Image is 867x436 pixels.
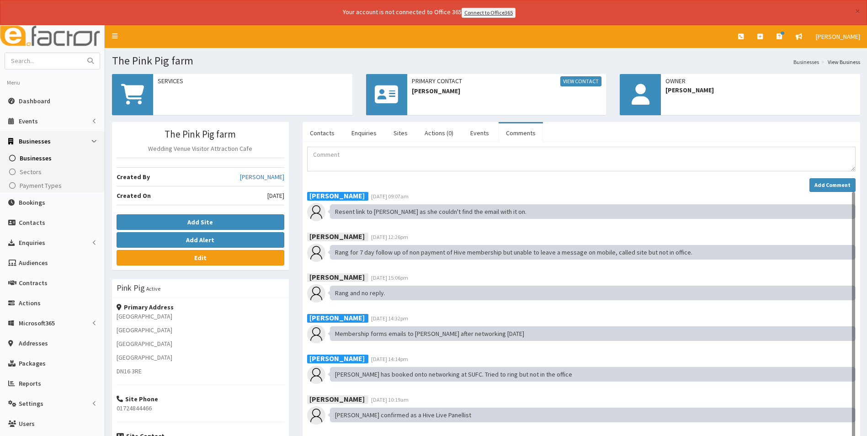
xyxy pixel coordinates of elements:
a: Businesses [2,151,105,165]
button: × [855,6,860,16]
span: [DATE] 14:32pm [371,315,408,322]
span: Businesses [19,137,51,145]
span: [DATE] [267,191,284,200]
b: [PERSON_NAME] [309,272,365,282]
a: [PERSON_NAME] [809,25,867,48]
span: [DATE] 10:19am [371,396,409,403]
button: Add Comment [809,178,856,192]
span: Services [158,76,348,85]
b: Add Site [187,218,213,226]
span: Packages [19,359,46,367]
b: Created On [117,191,151,200]
b: [PERSON_NAME] [309,394,365,404]
p: [GEOGRAPHIC_DATA] [117,325,284,335]
span: [DATE] 12:26pm [371,234,408,240]
b: [PERSON_NAME] [309,313,365,322]
b: Edit [194,254,207,262]
span: Bookings [19,198,45,207]
span: Payment Types [20,181,62,190]
a: Payment Types [2,179,105,192]
a: Connect to Office365 [462,8,516,18]
a: Edit [117,250,284,266]
b: [PERSON_NAME] [309,354,365,363]
small: Active [146,285,160,292]
span: Actions [19,299,41,307]
span: Users [19,420,35,428]
a: View Contact [560,76,601,86]
h1: The Pink Pig farm [112,55,860,67]
span: Reports [19,379,41,388]
a: Contacts [303,123,342,143]
div: [PERSON_NAME] confirmed as a Hive Live Panellist [330,408,856,422]
a: Sites [386,123,415,143]
a: Events [463,123,496,143]
span: [DATE] 14:14pm [371,356,408,362]
div: [PERSON_NAME] has booked onto networking at SUFC. Tried to ring but not in the office [330,367,856,382]
span: Microsoft365 [19,319,55,327]
span: [DATE] 09:07am [371,193,409,200]
div: Membership forms emails to [PERSON_NAME] after networking [DATE] [330,326,856,341]
p: Wedding Venue Visitor Attraction Cafe [117,144,284,153]
a: [PERSON_NAME] [240,172,284,181]
span: Contacts [19,218,45,227]
input: Search... [5,53,82,69]
p: [GEOGRAPHIC_DATA] [117,339,284,348]
li: View Business [819,58,860,66]
b: Add Alert [186,236,214,244]
span: Audiences [19,259,48,267]
div: Your account is not connected to Office 365 [162,7,697,18]
h3: The Pink Pig farm [117,129,284,139]
span: Dashboard [19,97,50,105]
span: Owner [665,76,856,85]
span: Contracts [19,279,48,287]
a: Enquiries [344,123,384,143]
span: [PERSON_NAME] [412,86,602,96]
h3: Pink Pig [117,284,145,292]
strong: Site Phone [117,395,158,403]
span: [PERSON_NAME] [816,32,860,41]
a: Actions (0) [417,123,461,143]
button: Add Alert [117,232,284,248]
a: Comments [499,123,543,143]
span: Enquiries [19,239,45,247]
span: Sectors [20,168,42,176]
strong: Add Comment [814,181,851,188]
p: 01724844466 [117,404,284,413]
p: [GEOGRAPHIC_DATA] [117,353,284,362]
span: Primary Contact [412,76,602,86]
b: [PERSON_NAME] [309,191,365,200]
span: Businesses [20,154,52,162]
div: Resent link to [PERSON_NAME] as she couldn't find the email with it on. [330,204,856,219]
div: Rang and no reply. [330,286,856,300]
span: Events [19,117,38,125]
textarea: Comment [307,147,856,171]
a: Businesses [793,58,819,66]
p: [GEOGRAPHIC_DATA] [117,312,284,321]
a: Sectors [2,165,105,179]
span: [PERSON_NAME] [665,85,856,95]
p: DN16 3RE [117,367,284,376]
span: Addresses [19,339,48,347]
b: [PERSON_NAME] [309,232,365,241]
span: Settings [19,399,43,408]
span: [DATE] 15:06pm [371,274,408,281]
strong: Primary Address [117,303,174,311]
div: Rang for 7 day follow up of non payment of Hive membership but unable to leave a message on mobil... [330,245,856,260]
b: Created By [117,173,150,181]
